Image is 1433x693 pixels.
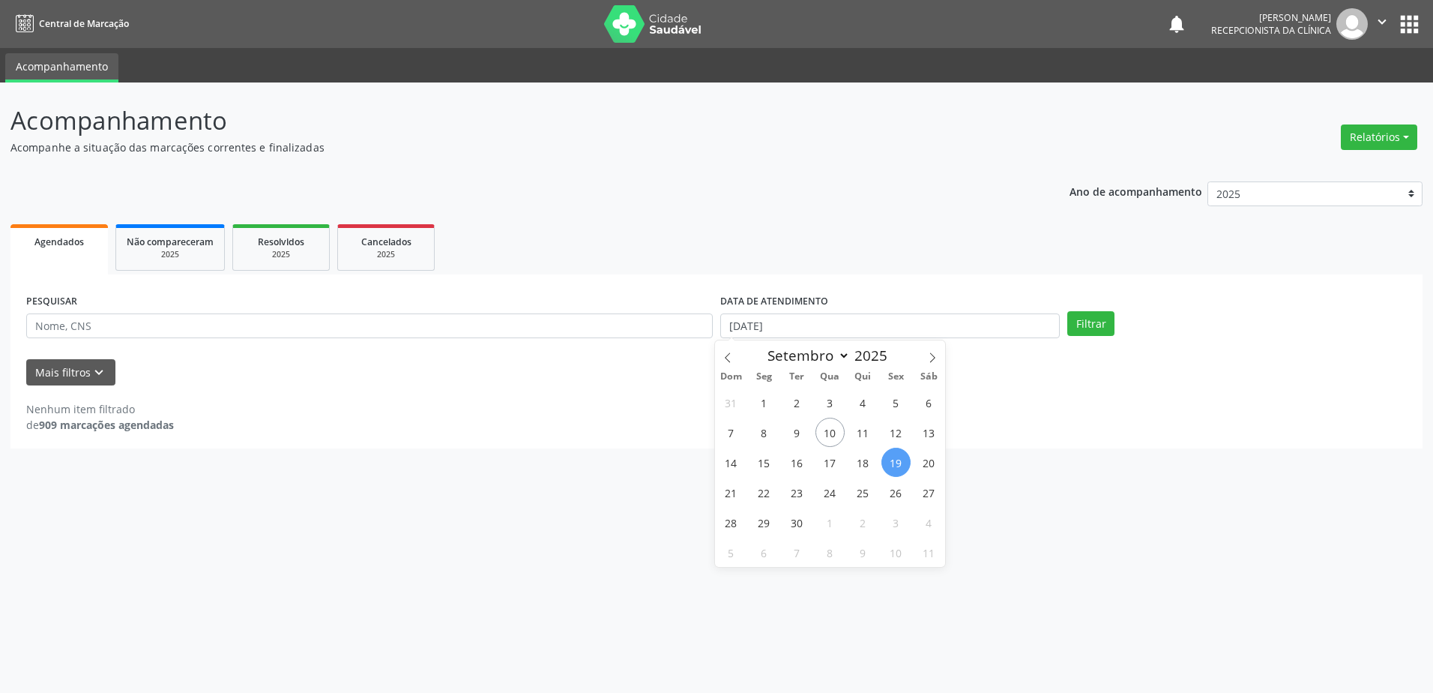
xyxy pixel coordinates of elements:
span: Setembro 6, 2025 [914,388,944,417]
div: 2025 [349,249,423,260]
p: Ano de acompanhamento [1070,181,1202,200]
span: Agosto 31, 2025 [716,388,746,417]
label: DATA DE ATENDIMENTO [720,290,828,313]
input: Year [850,346,899,365]
span: Outubro 11, 2025 [914,538,944,567]
a: Central de Marcação [10,11,129,36]
span: Outubro 5, 2025 [716,538,746,567]
img: img [1336,8,1368,40]
span: Setembro 3, 2025 [815,388,845,417]
span: Agendados [34,235,84,248]
span: Setembro 29, 2025 [749,508,779,537]
span: Central de Marcação [39,17,129,30]
span: Outubro 3, 2025 [881,508,911,537]
span: Setembro 17, 2025 [815,448,845,477]
span: Resolvidos [258,235,304,248]
span: Qui [846,372,879,382]
span: Setembro 16, 2025 [782,448,812,477]
span: Sáb [912,372,945,382]
div: Nenhum item filtrado [26,401,174,417]
button: Filtrar [1067,311,1114,337]
p: Acompanhamento [10,102,999,139]
span: Setembro 14, 2025 [716,448,746,477]
span: Setembro 20, 2025 [914,448,944,477]
label: PESQUISAR [26,290,77,313]
span: Outubro 6, 2025 [749,538,779,567]
span: Setembro 18, 2025 [848,448,878,477]
span: Outubro 10, 2025 [881,538,911,567]
span: Setembro 28, 2025 [716,508,746,537]
span: Outubro 4, 2025 [914,508,944,537]
div: 2025 [244,249,319,260]
span: Setembro 11, 2025 [848,418,878,447]
span: Setembro 7, 2025 [716,418,746,447]
input: Selecione um intervalo [720,313,1060,339]
span: Dom [715,372,748,382]
span: Setembro 21, 2025 [716,478,746,507]
span: Sex [879,372,912,382]
button: Mais filtroskeyboard_arrow_down [26,359,115,385]
span: Setembro 27, 2025 [914,478,944,507]
span: Setembro 2, 2025 [782,388,812,417]
span: Setembro 13, 2025 [914,418,944,447]
a: Acompanhamento [5,53,118,82]
div: [PERSON_NAME] [1211,11,1331,24]
span: Setembro 9, 2025 [782,418,812,447]
span: Setembro 8, 2025 [749,418,779,447]
span: Outubro 8, 2025 [815,538,845,567]
span: Setembro 1, 2025 [749,388,779,417]
strong: 909 marcações agendadas [39,418,174,432]
span: Setembro 23, 2025 [782,478,812,507]
span: Recepcionista da clínica [1211,24,1331,37]
span: Setembro 15, 2025 [749,448,779,477]
span: Não compareceram [127,235,214,248]
span: Setembro 10, 2025 [815,418,845,447]
span: Outubro 9, 2025 [848,538,878,567]
button:  [1368,8,1396,40]
button: Relatórios [1341,124,1417,150]
span: Outubro 7, 2025 [782,538,812,567]
span: Setembro 12, 2025 [881,418,911,447]
div: 2025 [127,249,214,260]
span: Outubro 1, 2025 [815,508,845,537]
span: Setembro 5, 2025 [881,388,911,417]
span: Setembro 26, 2025 [881,478,911,507]
span: Outubro 2, 2025 [848,508,878,537]
span: Ter [780,372,813,382]
input: Nome, CNS [26,313,713,339]
span: Setembro 25, 2025 [848,478,878,507]
span: Setembro 19, 2025 [881,448,911,477]
i: keyboard_arrow_down [91,364,107,381]
span: Setembro 22, 2025 [749,478,779,507]
p: Acompanhe a situação das marcações correntes e finalizadas [10,139,999,155]
div: de [26,417,174,433]
select: Month [761,345,851,366]
span: Setembro 4, 2025 [848,388,878,417]
span: Setembro 24, 2025 [815,478,845,507]
i:  [1374,13,1390,30]
button: apps [1396,11,1423,37]
span: Setembro 30, 2025 [782,508,812,537]
span: Qua [813,372,846,382]
span: Cancelados [361,235,411,248]
span: Seg [747,372,780,382]
button: notifications [1166,13,1187,34]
